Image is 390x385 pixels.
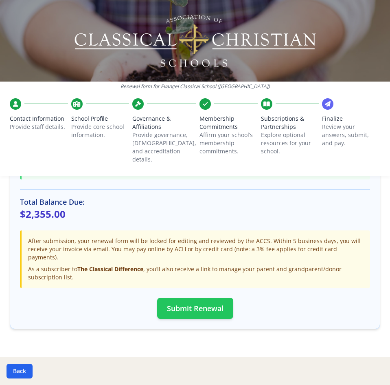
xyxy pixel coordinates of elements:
[28,237,364,261] p: After submission, your renewal form will be locked for editing and reviewed by the ACCS. Within 5...
[71,115,129,123] span: School Profile
[132,131,196,164] p: Provide governance, [DEMOGRAPHIC_DATA], and accreditation details.
[20,196,370,208] h3: Total Balance Due:
[157,298,233,319] button: Submit Renewal
[132,115,196,131] span: Governance & Affiliations
[73,12,317,69] img: Logo
[322,123,380,147] p: Review your answers, submit, and pay.
[10,115,68,123] span: Contact Information
[199,115,258,131] span: Membership Commitments
[77,265,143,273] strong: The Classical Difference
[7,364,33,378] button: Back
[10,123,68,131] p: Provide staff details.
[71,123,129,139] p: Provide core school information.
[322,115,380,123] span: Finalize
[28,265,364,281] div: As a subscriber to , you’ll also receive a link to manage your parent and grandparent/donor subsc...
[261,115,319,131] span: Subscriptions & Partnerships
[20,208,370,221] p: $2,355.00
[261,131,319,155] p: Explore optional resources for your school.
[199,131,258,155] p: Affirm your school’s membership commitments.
